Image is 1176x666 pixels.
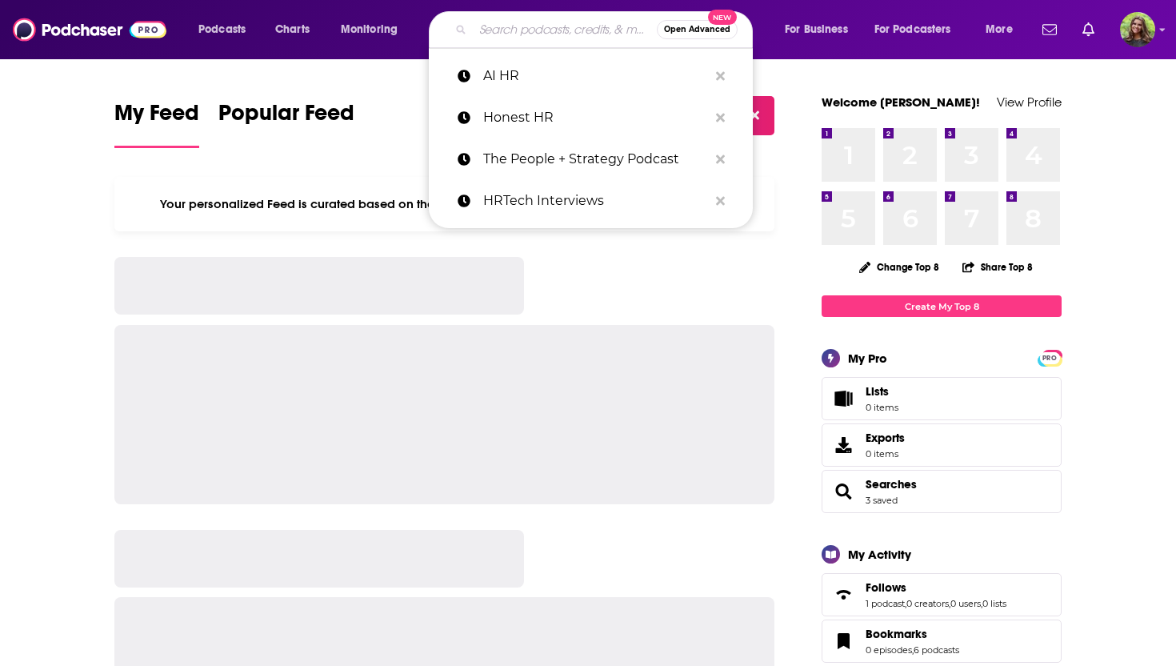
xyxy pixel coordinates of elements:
a: The People + Strategy Podcast [429,138,753,180]
button: Show profile menu [1120,12,1155,47]
a: Show notifications dropdown [1036,16,1063,43]
button: Share Top 8 [962,251,1034,283]
button: open menu [330,17,418,42]
span: Popular Feed [218,99,354,136]
span: , [981,598,982,609]
a: Bookmarks [827,630,859,652]
span: Lists [866,384,889,399]
p: HRTech Interviews [483,180,708,222]
a: 0 users [950,598,981,609]
span: 0 items [866,402,898,413]
a: 0 creators [906,598,949,609]
a: My Feed [114,99,199,148]
a: View Profile [997,94,1062,110]
span: More [986,18,1013,41]
input: Search podcasts, credits, & more... [473,17,657,42]
span: Bookmarks [866,627,927,641]
div: Search podcasts, credits, & more... [444,11,768,48]
a: Follows [827,584,859,606]
span: Lists [827,387,859,410]
a: Popular Feed [218,99,354,148]
a: 0 episodes [866,644,912,656]
img: Podchaser - Follow, Share and Rate Podcasts [13,14,166,45]
a: 6 podcasts [914,644,959,656]
span: New [708,10,737,25]
span: Logged in as reagan34226 [1120,12,1155,47]
a: Searches [827,480,859,503]
div: My Activity [848,547,911,562]
a: HRTech Interviews [429,180,753,222]
p: The People + Strategy Podcast [483,138,708,180]
span: Follows [822,573,1062,616]
span: , [949,598,950,609]
a: Welcome [PERSON_NAME]! [822,94,980,110]
span: Follows [866,580,906,595]
span: Searches [822,470,1062,513]
span: My Feed [114,99,199,136]
a: 1 podcast [866,598,905,609]
button: Open AdvancedNew [657,20,738,39]
button: Change Top 8 [850,257,949,277]
span: Exports [866,431,905,445]
span: Podcasts [198,18,246,41]
span: 0 items [866,448,905,459]
span: For Podcasters [874,18,951,41]
span: Monitoring [341,18,398,41]
button: open menu [187,17,266,42]
span: Open Advanced [664,26,730,34]
a: Charts [265,17,319,42]
span: Charts [275,18,310,41]
a: 3 saved [866,495,898,506]
span: Lists [866,384,898,399]
a: Create My Top 8 [822,295,1062,317]
button: open menu [974,17,1033,42]
a: Show notifications dropdown [1076,16,1101,43]
span: Bookmarks [822,620,1062,663]
a: Lists [822,377,1062,420]
button: open menu [864,17,974,42]
a: Searches [866,477,917,491]
a: Honest HR [429,97,753,138]
span: PRO [1040,352,1059,364]
a: 0 lists [982,598,1006,609]
p: AI HR [483,55,708,97]
a: Follows [866,580,1006,595]
span: , [905,598,906,609]
span: For Business [785,18,848,41]
button: open menu [774,17,868,42]
img: User Profile [1120,12,1155,47]
span: , [912,644,914,656]
a: PRO [1040,351,1059,363]
p: Honest HR [483,97,708,138]
div: Your personalized Feed is curated based on the Podcasts, Creators, Users, and Lists that you Follow. [114,177,774,231]
a: Exports [822,423,1062,467]
span: Exports [827,434,859,456]
div: My Pro [848,351,887,366]
a: Bookmarks [866,627,959,641]
a: AI HR [429,55,753,97]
